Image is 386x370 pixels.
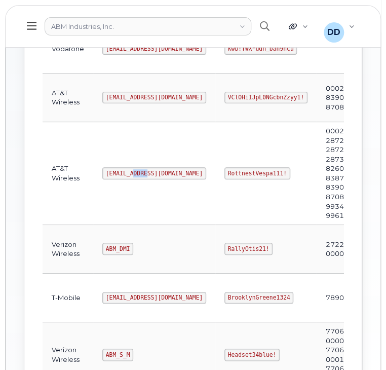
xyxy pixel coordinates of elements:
[224,43,297,55] code: kwb!TWX*udn_ban9hcu
[102,243,133,255] code: ABM_DMI
[224,292,293,304] code: BrooklynGreene1324
[43,73,93,122] td: AT&T Wireless
[224,92,307,104] code: VClOHiIJpL0NGcbnZzyy1!
[102,167,206,179] code: [EMAIL_ADDRESS][DOMAIN_NAME]
[43,225,93,274] td: Verizon Wireless
[102,43,206,55] code: [EMAIL_ADDRESS][DOMAIN_NAME]
[102,349,133,361] code: ABM_S_M
[224,243,273,255] code: RallyOtis21!
[224,349,280,361] code: Headset34blue!
[317,16,362,36] div: David Davis
[282,16,315,36] div: Quicklinks
[327,26,340,39] span: DD
[45,17,251,35] a: ABM Industries, Inc.
[102,92,206,104] code: [EMAIL_ADDRESS][DOMAIN_NAME]
[102,292,206,304] code: [EMAIL_ADDRESS][DOMAIN_NAME]
[224,167,290,179] code: RottnestVespa111!
[43,122,93,225] td: AT&T Wireless
[43,25,93,73] td: Vodafone
[43,274,93,322] td: T-Mobile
